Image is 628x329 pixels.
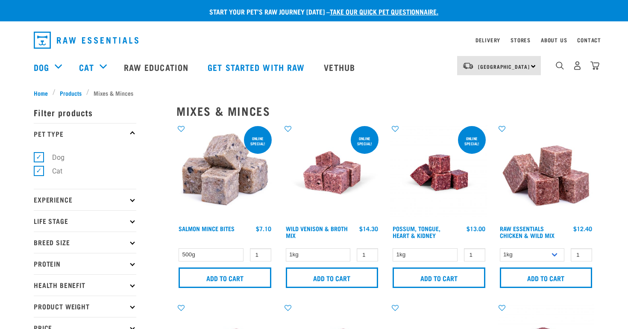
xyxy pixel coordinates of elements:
a: Cat [79,61,94,73]
input: Add to cart [393,267,485,288]
span: Products [60,88,82,97]
p: Product Weight [34,296,136,317]
a: Delivery [475,38,500,41]
a: Raw Essentials Chicken & Wild Mix [500,227,555,237]
img: van-moving.png [462,62,474,70]
img: user.png [573,61,582,70]
span: [GEOGRAPHIC_DATA] [478,65,530,68]
a: Contact [577,38,601,41]
a: Possum, Tongue, Heart & Kidney [393,227,440,237]
a: take our quick pet questionnaire. [330,9,438,13]
input: Add to cart [179,267,271,288]
p: Breed Size [34,232,136,253]
input: Add to cart [500,267,593,288]
a: Dog [34,61,49,73]
img: Possum Tongue Heart Kidney 1682 [390,124,487,221]
input: 1 [357,248,378,261]
p: Filter products [34,102,136,123]
p: Pet Type [34,123,136,144]
img: home-icon-1@2x.png [556,62,564,70]
img: Raw Essentials Logo [34,32,138,49]
a: Salmon Mince Bites [179,227,235,230]
a: Products [56,88,86,97]
label: Dog [38,152,68,163]
div: $7.10 [256,225,271,232]
div: $12.40 [573,225,592,232]
a: Stores [511,38,531,41]
label: Cat [38,166,66,176]
input: 1 [571,248,592,261]
input: Add to cart [286,267,379,288]
a: Get started with Raw [199,50,315,84]
div: ONLINE SPECIAL! [244,132,272,150]
h2: Mixes & Minces [176,104,594,117]
img: 1141 Salmon Mince 01 [176,124,273,221]
img: home-icon@2x.png [590,61,599,70]
p: Life Stage [34,210,136,232]
a: Wild Venison & Broth Mix [286,227,348,237]
nav: breadcrumbs [34,88,594,97]
a: Raw Education [115,50,199,84]
a: Vethub [315,50,366,84]
p: Experience [34,189,136,210]
div: $14.30 [359,225,378,232]
input: 1 [464,248,485,261]
img: Vension and heart [284,124,381,221]
img: Pile Of Cubed Chicken Wild Meat Mix [498,124,595,221]
p: Protein [34,253,136,274]
input: 1 [250,248,271,261]
div: ONLINE SPECIAL! [458,132,486,150]
p: Health Benefit [34,274,136,296]
span: Home [34,88,48,97]
a: About Us [541,38,567,41]
a: Home [34,88,53,97]
nav: dropdown navigation [27,28,601,52]
div: ONLINE SPECIAL! [351,132,379,150]
div: $13.00 [467,225,485,232]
